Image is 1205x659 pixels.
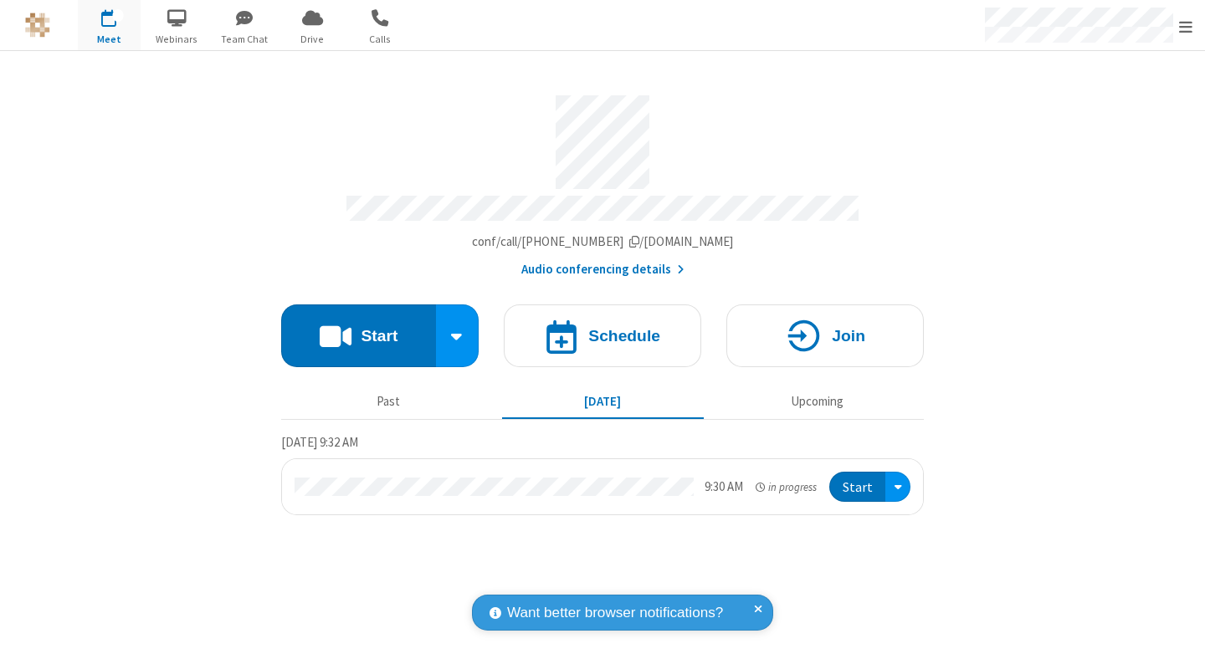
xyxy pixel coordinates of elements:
[472,233,734,249] span: Copy my meeting room link
[281,304,436,367] button: Start
[361,328,397,344] h4: Start
[281,434,358,450] span: [DATE] 9:32 AM
[281,432,924,516] section: Today's Meetings
[288,386,490,417] button: Past
[588,328,660,344] h4: Schedule
[78,32,141,47] span: Meet
[832,328,865,344] h4: Join
[502,386,704,417] button: [DATE]
[146,32,208,47] span: Webinars
[504,304,701,367] button: Schedule
[281,83,924,279] section: Account details
[756,479,817,495] em: in progress
[281,32,344,47] span: Drive
[213,32,276,47] span: Team Chat
[25,13,50,38] img: QA Selenium DO NOT DELETE OR CHANGE
[472,232,734,252] button: Copy my meeting room linkCopy my meeting room link
[507,602,723,624] span: Want better browser notifications?
[436,304,479,367] div: Start conference options
[349,32,412,47] span: Calls
[716,386,918,417] button: Upcoming
[829,472,885,503] button: Start
[726,304,924,367] button: Join
[113,9,124,22] div: 1
[885,472,910,503] div: Open menu
[705,478,743,497] div: 9:30 AM
[521,260,685,279] button: Audio conferencing details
